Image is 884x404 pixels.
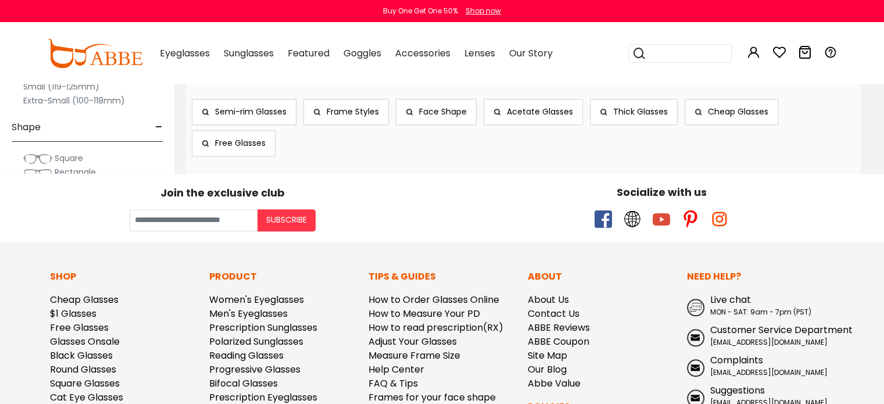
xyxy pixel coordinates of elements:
span: Cheap Glasses [708,106,768,117]
a: Help Center [368,363,424,376]
button: Subscribe [257,209,316,231]
span: Goggles [343,47,381,60]
a: Men's Eyeglasses [209,307,288,320]
a: Frames for your face shape [368,391,496,404]
a: How to read prescription(RX) [368,321,503,334]
span: Suggestions [710,384,765,397]
a: Thick Glasses [590,99,678,125]
a: Face Shape [396,99,477,125]
a: Abbe Value [528,377,581,390]
label: Small (119-125mm) [23,80,99,94]
a: Prescription Sunglasses [209,321,317,334]
a: Frame Styles [303,99,389,125]
a: Free Glasses [192,130,275,156]
p: Shop [50,270,198,284]
span: Complaints [710,353,763,367]
span: [EMAIL_ADDRESS][DOMAIN_NAME] [710,337,828,347]
div: Join the exclusive club [9,183,436,201]
span: Lenses [464,47,495,60]
span: Square [55,152,83,164]
span: twitter [624,210,641,228]
span: Our Story [509,47,553,60]
a: Cheap Glasses [50,293,119,306]
a: ABBE Reviews [528,321,590,334]
span: Thick Glasses [613,106,668,117]
span: Live chat [710,293,751,306]
span: Rectangle [55,166,96,178]
a: Adjust Your Glasses [368,335,457,348]
a: Site Map [528,349,567,362]
img: Square.png [23,153,52,165]
a: Reading Glasses [209,349,284,362]
a: Cheap Glasses [685,99,778,125]
span: facebook [595,210,612,228]
a: How to Order Glasses Online [368,293,499,306]
a: Customer Service Department [EMAIL_ADDRESS][DOMAIN_NAME] [687,323,835,348]
a: Round Glasses [50,363,116,376]
p: Product [209,270,357,284]
img: abbeglasses.com [47,39,142,68]
div: Buy One Get One 50% [383,6,458,16]
a: Glasses Onsale [50,335,120,348]
img: Rectangle.png [23,167,52,178]
span: Acetate Glasses [507,106,573,117]
span: Frame Styles [327,106,379,117]
span: youtube [653,210,670,228]
span: Accessories [395,47,450,60]
span: [EMAIL_ADDRESS][DOMAIN_NAME] [710,367,828,377]
p: Need Help? [687,270,835,284]
a: Semi-rim Glasses [192,99,296,125]
a: Cat Eye Glasses [50,391,123,404]
a: How to Measure Your PD [368,307,480,320]
p: Tips & Guides [368,270,516,284]
div: Shop now [466,6,501,16]
a: Black Glasses [50,349,113,362]
a: Free Glasses [50,321,109,334]
a: About Us [528,293,569,306]
a: Polarized Sunglasses [209,335,303,348]
div: Socialize with us [448,184,876,200]
span: Featured [288,47,330,60]
span: pinterest [682,210,699,228]
span: instagram [711,210,728,228]
a: Complaints [EMAIL_ADDRESS][DOMAIN_NAME] [687,353,835,378]
span: Free Glasses [215,137,266,149]
a: FAQ & Tips [368,377,418,390]
span: MON - SAT: 9am - 7pm (PST) [710,307,811,317]
a: Contact Us [528,307,579,320]
span: Semi-rim Glasses [215,106,287,117]
span: Eyeglasses [160,47,210,60]
span: - [155,113,163,141]
a: Shop now [460,6,501,16]
span: Shape [12,113,41,141]
a: ABBE Coupon [528,335,589,348]
a: Progressive Glasses [209,363,300,376]
a: Prescription Eyeglasses [209,391,317,404]
a: Square Glasses [50,377,120,390]
a: Our Blog [528,363,567,376]
label: Extra-Small (100-118mm) [23,94,125,108]
a: Acetate Glasses [484,99,583,125]
span: Face Shape [419,106,467,117]
span: Sunglasses [224,47,274,60]
a: Measure Frame Size [368,349,460,362]
a: Women's Eyeglasses [209,293,304,306]
a: Bifocal Glasses [209,377,278,390]
p: About [528,270,675,284]
input: Your email [130,209,257,231]
a: Live chat MON - SAT: 9am - 7pm (PST) [687,293,835,317]
span: Customer Service Department [710,323,853,337]
a: $1 Glasses [50,307,96,320]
